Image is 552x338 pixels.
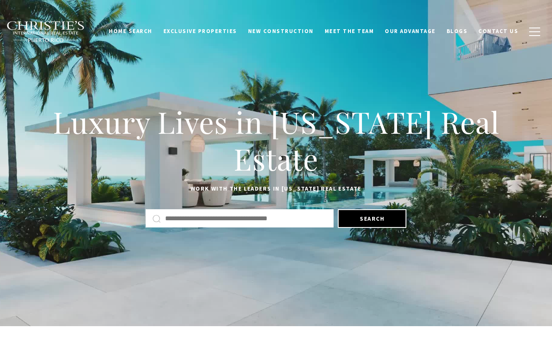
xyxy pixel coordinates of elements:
[338,209,406,228] button: Search
[158,23,243,39] a: Exclusive Properties
[319,23,380,39] a: Meet the Team
[248,28,314,35] span: New Construction
[6,21,85,43] img: Christie's International Real Estate black text logo
[379,23,441,39] a: Our Advantage
[478,28,518,35] span: Contact Us
[21,184,531,194] p: Work with the leaders in [US_STATE] Real Estate
[21,103,531,177] h1: Luxury Lives in [US_STATE] Real Estate
[447,28,468,35] span: Blogs
[163,28,237,35] span: Exclusive Properties
[243,23,319,39] a: New Construction
[385,28,436,35] span: Our Advantage
[103,23,158,39] a: Home Search
[441,23,473,39] a: Blogs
